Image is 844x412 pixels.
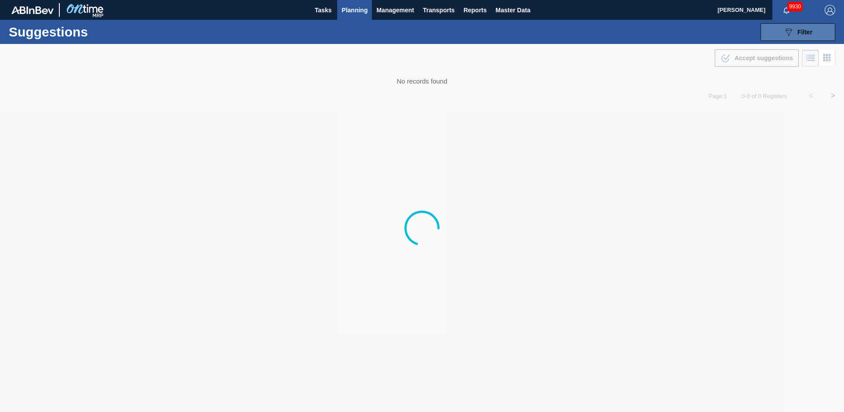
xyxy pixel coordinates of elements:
[342,5,367,15] span: Planning
[423,5,455,15] span: Transports
[772,4,800,16] button: Notifications
[760,23,835,41] button: Filter
[9,27,165,37] h1: Suggestions
[787,2,803,11] span: 9930
[11,6,54,14] img: TNhmsLtSVTkK8tSr43FrP2fwEKptu5GPRR3wAAAABJRU5ErkJggg==
[376,5,414,15] span: Management
[797,29,812,36] span: Filter
[313,5,333,15] span: Tasks
[463,5,487,15] span: Reports
[825,5,835,15] img: Logout
[495,5,530,15] span: Master Data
